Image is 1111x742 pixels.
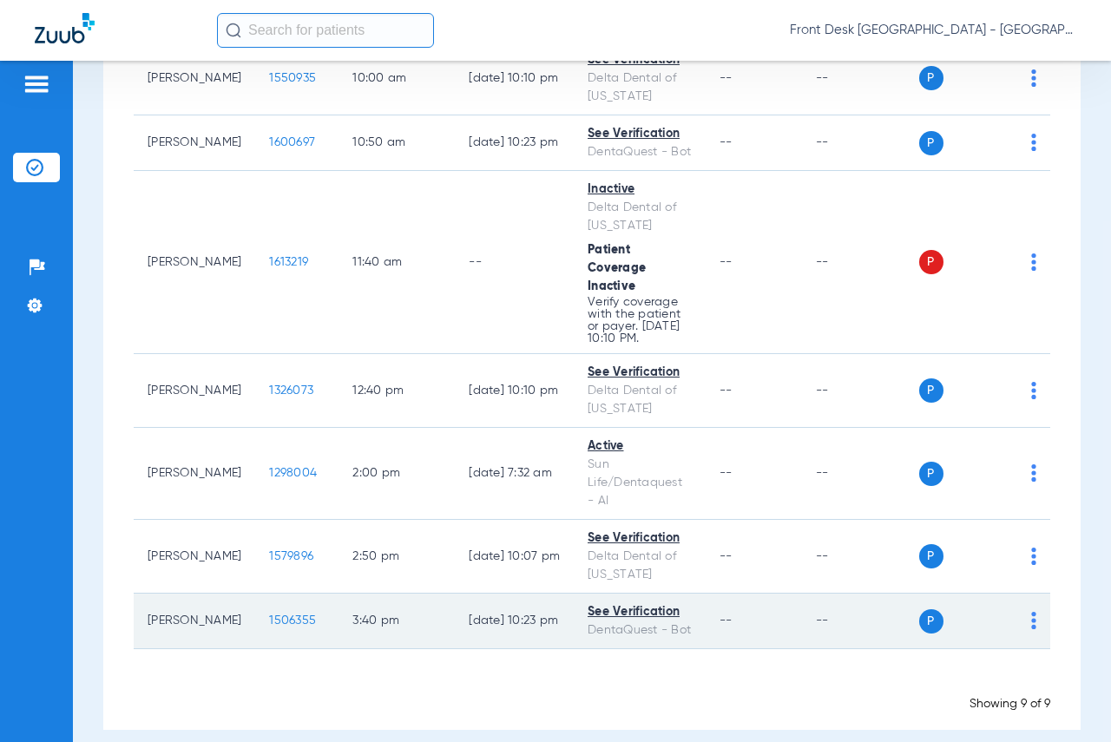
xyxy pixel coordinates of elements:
[802,428,919,520] td: --
[455,428,574,520] td: [DATE] 7:32 AM
[802,594,919,649] td: --
[134,42,255,115] td: [PERSON_NAME]
[919,250,943,274] span: P
[720,550,733,562] span: --
[720,72,733,84] span: --
[339,115,455,171] td: 10:50 AM
[802,171,919,354] td: --
[790,22,1076,39] span: Front Desk [GEOGRAPHIC_DATA] - [GEOGRAPHIC_DATA] | My Community Dental Centers
[455,520,574,594] td: [DATE] 10:07 PM
[455,115,574,171] td: [DATE] 10:23 PM
[919,378,943,403] span: P
[339,594,455,649] td: 3:40 PM
[588,621,692,640] div: DentaQuest - Bot
[802,42,919,115] td: --
[339,428,455,520] td: 2:00 PM
[455,594,574,649] td: [DATE] 10:23 PM
[588,548,692,584] div: Delta Dental of [US_STATE]
[588,456,692,510] div: Sun Life/Dentaquest - AI
[720,384,733,397] span: --
[1031,69,1036,87] img: group-dot-blue.svg
[802,354,919,428] td: --
[1024,659,1111,742] iframe: Chat Widget
[970,698,1050,710] span: Showing 9 of 9
[720,136,733,148] span: --
[588,125,692,143] div: See Verification
[339,354,455,428] td: 12:40 PM
[269,467,317,479] span: 1298004
[919,66,943,90] span: P
[269,256,308,268] span: 1613219
[588,296,692,345] p: Verify coverage with the patient or payer. [DATE] 10:10 PM.
[919,544,943,568] span: P
[720,467,733,479] span: --
[919,462,943,486] span: P
[1031,382,1036,399] img: group-dot-blue.svg
[269,72,316,84] span: 1550935
[134,171,255,354] td: [PERSON_NAME]
[1031,548,1036,565] img: group-dot-blue.svg
[588,181,692,199] div: Inactive
[1031,134,1036,151] img: group-dot-blue.svg
[269,136,315,148] span: 1600697
[588,199,692,235] div: Delta Dental of [US_STATE]
[134,594,255,649] td: [PERSON_NAME]
[134,428,255,520] td: [PERSON_NAME]
[23,74,50,95] img: hamburger-icon
[455,354,574,428] td: [DATE] 10:10 PM
[588,244,646,292] span: Patient Coverage Inactive
[588,529,692,548] div: See Verification
[588,364,692,382] div: See Verification
[226,23,241,38] img: Search Icon
[269,550,313,562] span: 1579896
[134,520,255,594] td: [PERSON_NAME]
[269,614,316,627] span: 1506355
[269,384,313,397] span: 1326073
[339,171,455,354] td: 11:40 AM
[720,614,733,627] span: --
[588,69,692,106] div: Delta Dental of [US_STATE]
[339,520,455,594] td: 2:50 PM
[1031,253,1036,271] img: group-dot-blue.svg
[35,13,95,43] img: Zuub Logo
[134,115,255,171] td: [PERSON_NAME]
[802,520,919,594] td: --
[588,603,692,621] div: See Verification
[588,143,692,161] div: DentaQuest - Bot
[720,256,733,268] span: --
[919,609,943,634] span: P
[919,131,943,155] span: P
[217,13,434,48] input: Search for patients
[1031,464,1036,482] img: group-dot-blue.svg
[588,382,692,418] div: Delta Dental of [US_STATE]
[455,171,574,354] td: --
[134,354,255,428] td: [PERSON_NAME]
[455,42,574,115] td: [DATE] 10:10 PM
[339,42,455,115] td: 10:00 AM
[802,115,919,171] td: --
[1031,612,1036,629] img: group-dot-blue.svg
[588,437,692,456] div: Active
